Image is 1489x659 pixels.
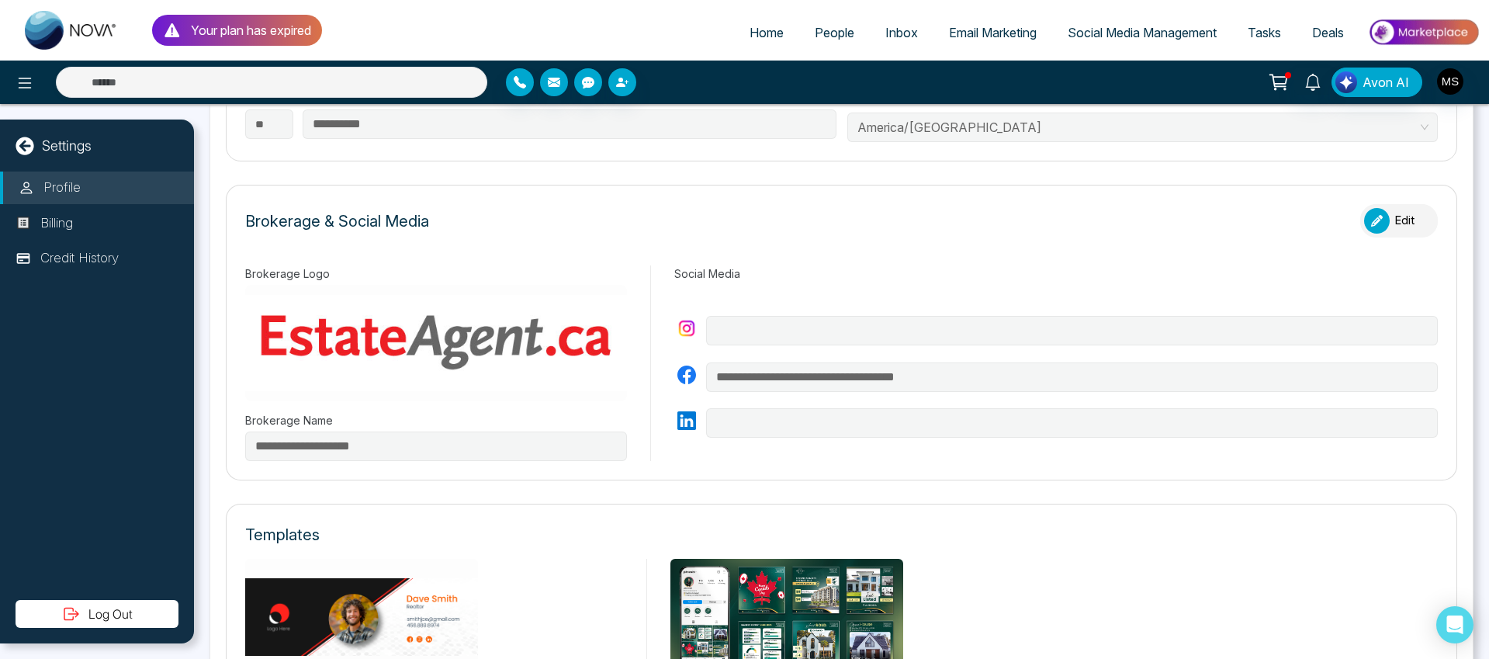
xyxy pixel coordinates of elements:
[43,178,81,198] p: Profile
[245,412,627,428] label: Brokerage Name
[1297,18,1359,47] a: Deals
[1360,204,1438,238] button: Edit
[734,18,799,47] a: Home
[933,18,1052,47] a: Email Marketing
[675,317,698,340] img: instagram
[40,213,73,234] p: Billing
[1312,25,1344,40] span: Deals
[857,116,1428,139] span: America/Toronto
[1436,606,1473,643] div: Open Intercom Messenger
[885,25,918,40] span: Inbox
[799,18,870,47] a: People
[42,135,92,156] p: Settings
[245,265,627,282] label: Brokerage Logo
[1052,18,1232,47] a: Social Media Management
[245,210,429,233] p: Brokerage & Social Media
[1367,15,1480,50] img: Market-place.gif
[40,248,119,269] p: Credit History
[870,18,933,47] a: Inbox
[191,21,311,40] p: Your plan has expired
[1248,25,1281,40] span: Tasks
[245,523,320,546] p: Templates
[1331,68,1422,97] button: Avon AI
[1335,71,1357,93] img: Lead Flow
[245,285,627,401] img: brokerage logo
[1437,68,1463,95] img: User Avatar
[25,11,118,50] img: Nova CRM Logo
[1068,25,1217,40] span: Social Media Management
[674,265,1438,282] label: Social Media
[815,25,854,40] span: People
[1363,73,1409,92] span: Avon AI
[16,600,178,628] button: Log Out
[1232,18,1297,47] a: Tasks
[949,25,1037,40] span: Email Marketing
[750,25,784,40] span: Home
